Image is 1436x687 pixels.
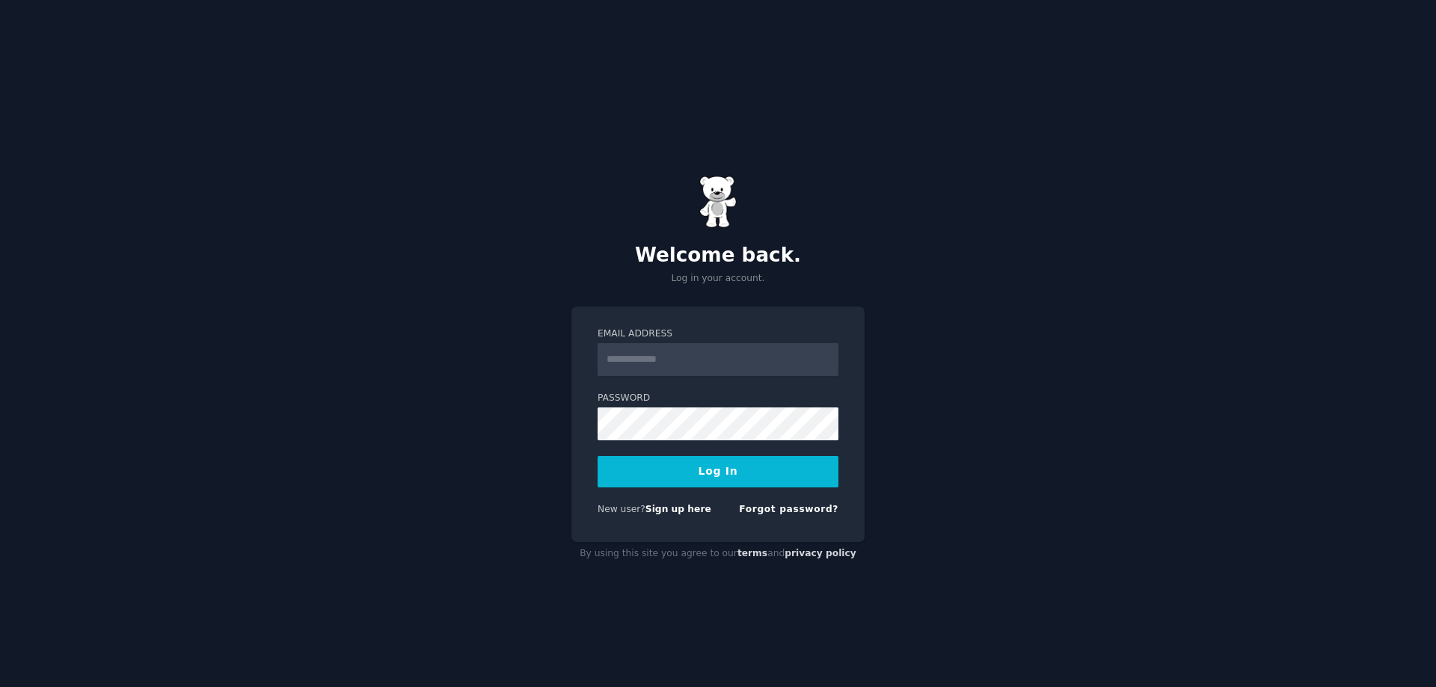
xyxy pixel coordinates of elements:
[598,327,838,341] label: Email Address
[699,176,737,228] img: Gummy Bear
[739,504,838,514] a: Forgot password?
[571,272,865,286] p: Log in your account.
[737,548,767,558] a: terms
[571,542,865,566] div: By using this site you agree to our and
[598,456,838,487] button: Log In
[598,392,838,405] label: Password
[571,244,865,268] h2: Welcome back.
[645,504,711,514] a: Sign up here
[785,548,856,558] a: privacy policy
[598,504,645,514] span: New user?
